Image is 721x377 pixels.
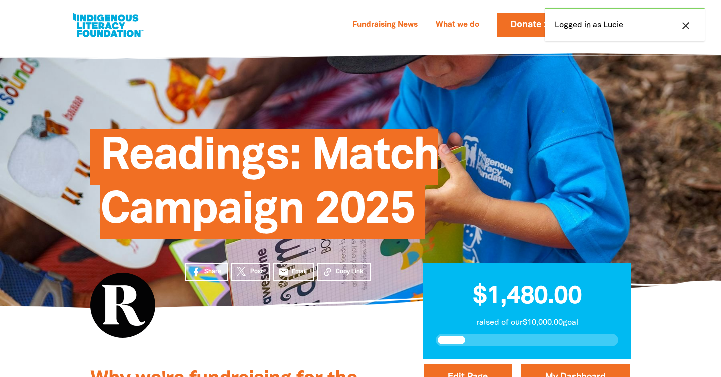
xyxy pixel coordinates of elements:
div: Logged in as Lucie [545,8,705,41]
a: Fundraising News [346,17,424,33]
span: Readings: Match Campaign 2025 [100,136,438,239]
a: Share [185,263,228,281]
i: close [680,20,692,32]
button: Copy Link [317,263,371,281]
a: Donate [497,13,560,37]
p: raised of our $10,000.00 goal [436,317,618,329]
i: email [278,267,289,277]
a: What we do [430,17,485,33]
span: Post [250,267,263,276]
span: $1,480.00 [473,285,582,308]
a: Post [231,263,270,281]
a: emailEmail [273,263,314,281]
span: Share [204,267,221,276]
button: close [677,19,695,32]
span: Copy Link [336,267,364,276]
span: Email [292,267,307,276]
